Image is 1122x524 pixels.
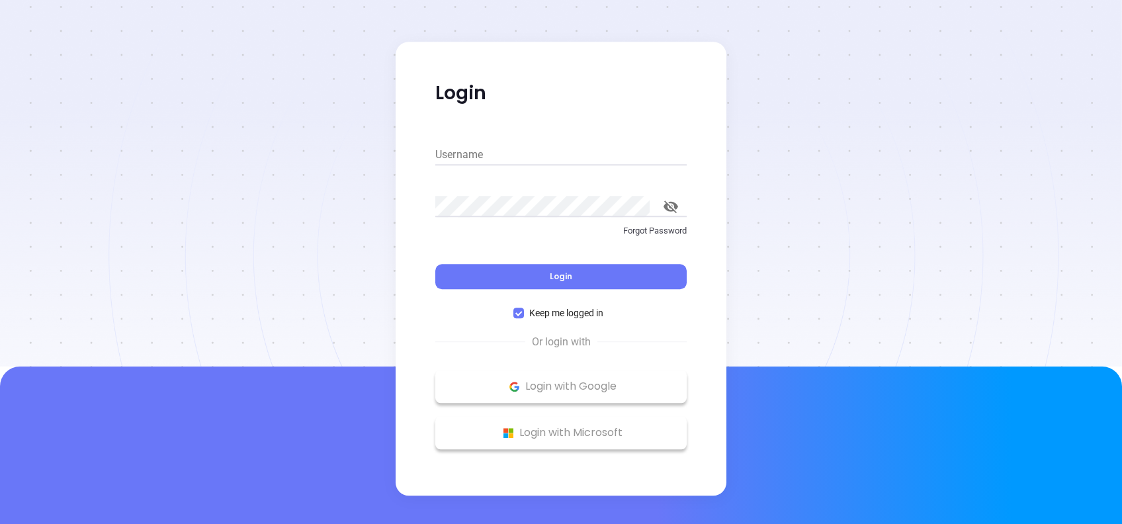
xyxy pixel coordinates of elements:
p: Forgot Password [435,224,687,238]
span: Keep me logged in [524,306,609,320]
a: Forgot Password [435,224,687,248]
span: Or login with [525,334,597,350]
p: Login [435,81,687,105]
button: Google Logo Login with Google [435,370,687,403]
p: Login with Google [442,376,680,396]
img: Google Logo [506,378,523,395]
img: Microsoft Logo [500,425,517,441]
button: toggle password visibility [655,191,687,222]
p: Login with Microsoft [442,423,680,443]
button: Microsoft Logo Login with Microsoft [435,416,687,449]
button: Login [435,264,687,289]
span: Login [550,271,572,282]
